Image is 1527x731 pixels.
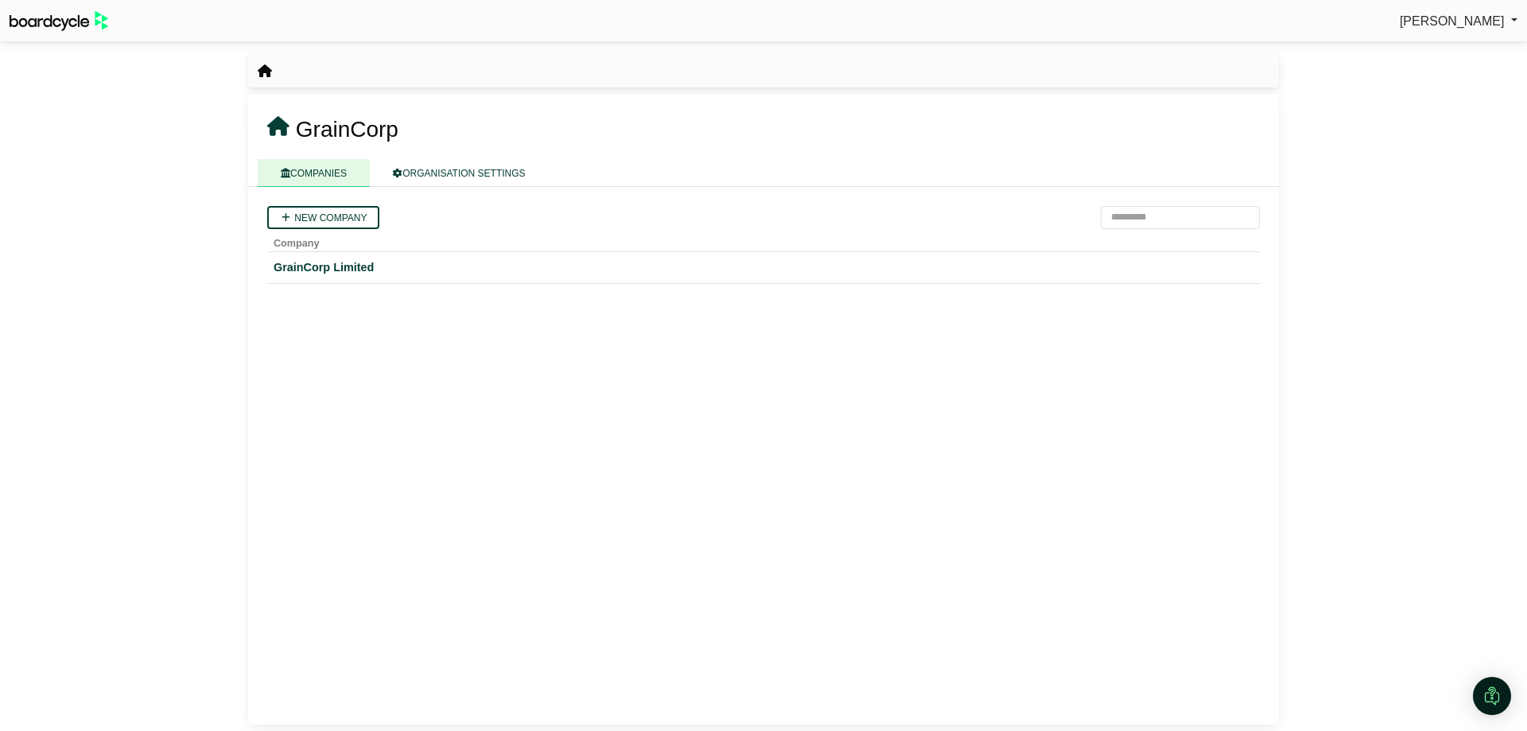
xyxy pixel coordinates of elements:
[1473,677,1511,715] div: Open Intercom Messenger
[267,229,1260,252] th: Company
[296,117,398,142] span: GrainCorp
[370,159,548,187] a: ORGANISATION SETTINGS
[1400,11,1517,32] a: [PERSON_NAME]
[10,11,108,31] img: BoardcycleBlackGreen-aaafeed430059cb809a45853b8cf6d952af9d84e6e89e1f1685b34bfd5cb7d64.svg
[274,259,1253,277] a: GrainCorp Limited
[258,61,272,82] nav: breadcrumb
[258,159,370,187] a: COMPANIES
[267,206,379,229] a: New company
[1400,14,1505,28] span: [PERSON_NAME]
